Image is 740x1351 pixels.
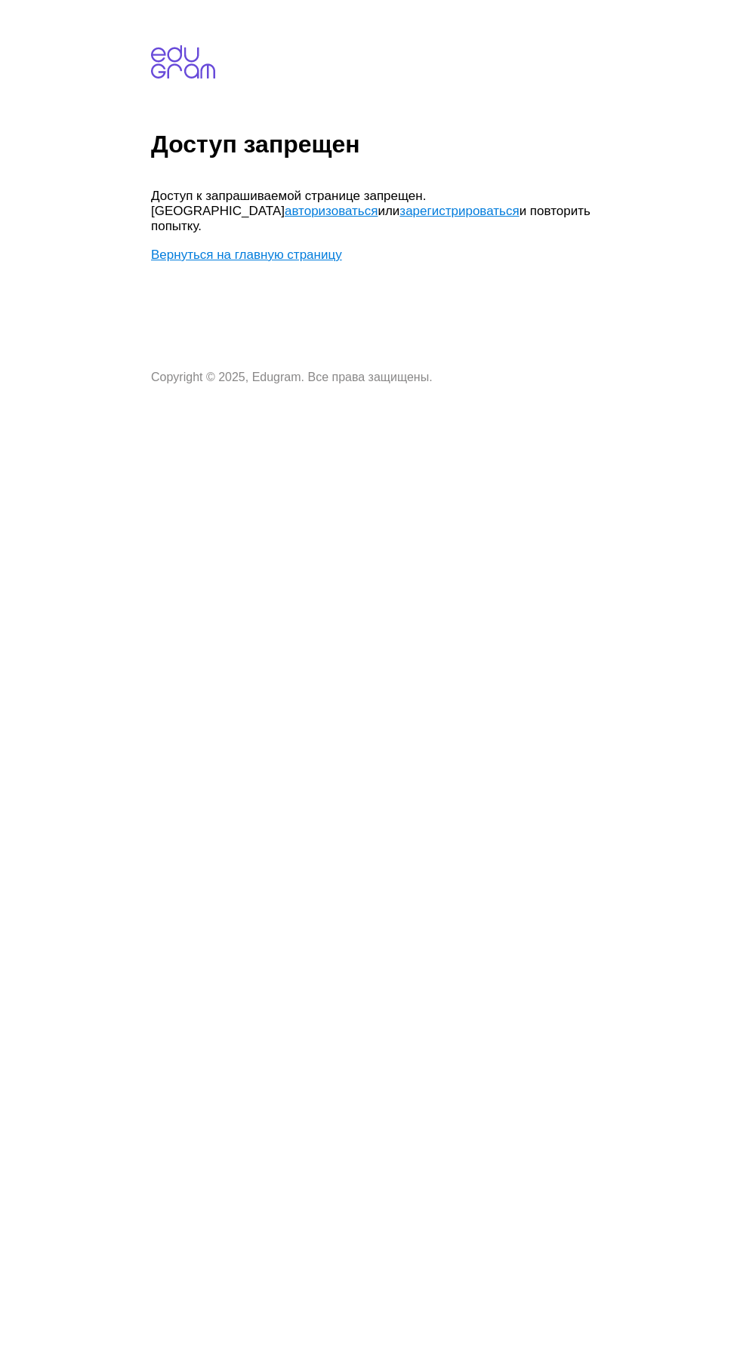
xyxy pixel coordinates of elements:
[399,204,519,218] a: зарегистрироваться
[151,371,604,384] p: Copyright © 2025, Edugram. Все права защищены.
[151,248,342,262] a: Вернуться на главную страницу
[151,45,215,78] img: edugram.com
[151,131,734,158] h1: Доступ запрещен
[285,204,378,218] a: авторизоваться
[151,189,604,234] p: Доступ к запрашиваемой странице запрещен. [GEOGRAPHIC_DATA] или и повторить попытку.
